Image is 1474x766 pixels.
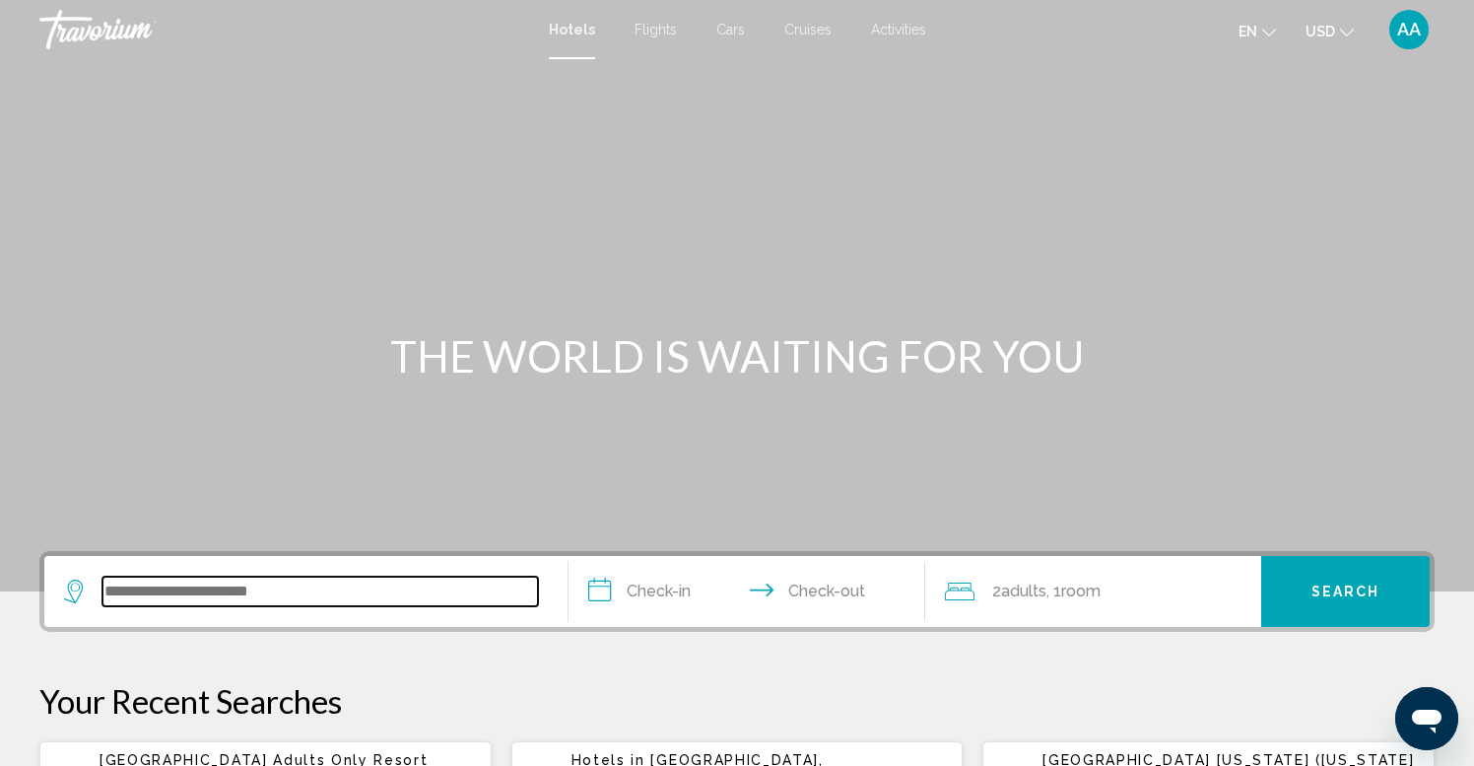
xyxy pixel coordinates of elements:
a: Cruises [784,22,832,37]
a: Travorium [39,10,529,49]
span: Search [1311,585,1380,600]
button: Travelers: 2 adults, 0 children [925,556,1262,627]
h1: THE WORLD IS WAITING FOR YOU [368,330,1106,382]
a: Flights [635,22,677,37]
button: User Menu [1383,9,1435,50]
button: Change currency [1306,17,1354,45]
a: Hotels [549,22,595,37]
span: Adults [1001,582,1046,600]
div: Search widget [44,556,1430,627]
span: 2 [992,578,1046,605]
span: Room [1061,582,1101,600]
p: Your Recent Searches [39,681,1435,721]
button: Change language [1239,17,1276,45]
span: , 1 [1046,578,1101,605]
span: AA [1397,20,1421,39]
a: Cars [716,22,745,37]
span: en [1239,24,1257,39]
button: Search [1261,556,1430,627]
button: Check in and out dates [569,556,925,627]
a: Activities [871,22,926,37]
iframe: Button to launch messaging window [1395,687,1458,750]
span: USD [1306,24,1335,39]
